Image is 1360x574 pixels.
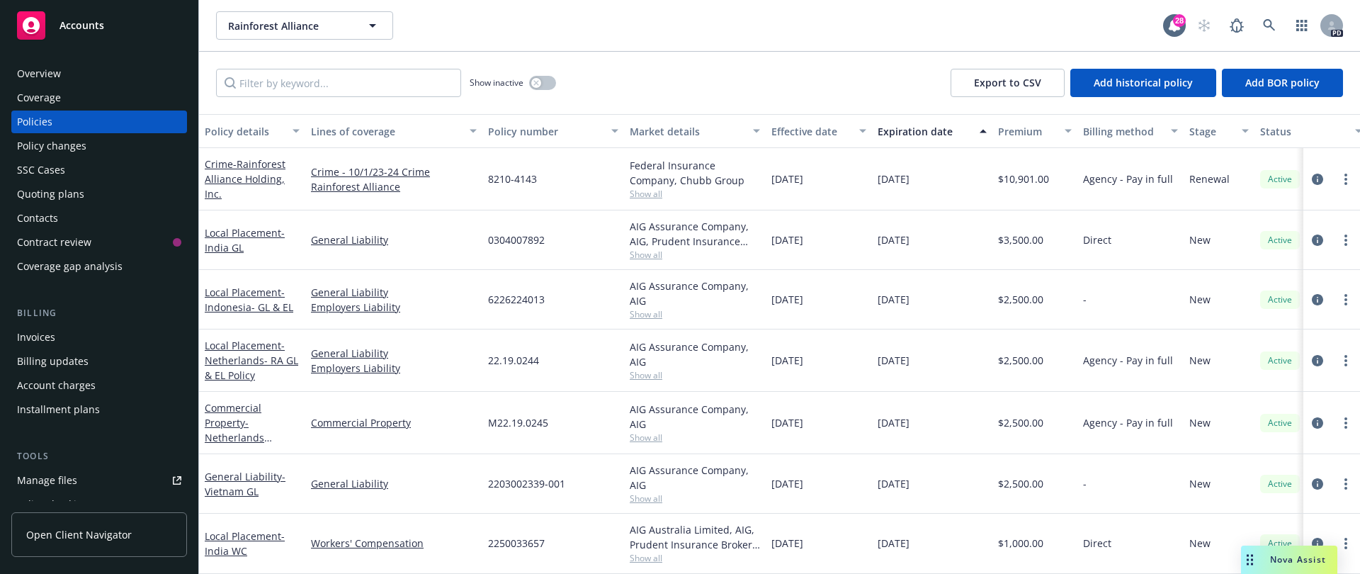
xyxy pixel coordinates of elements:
[1189,124,1233,139] div: Stage
[1266,354,1294,367] span: Active
[998,536,1043,551] span: $1,000.00
[771,232,803,247] span: [DATE]
[1337,475,1354,493] a: more
[1266,417,1294,429] span: Active
[630,278,760,308] div: AIG Assurance Company, AIG
[205,416,272,459] span: - Netherlands Property
[974,76,1041,89] span: Export to CSV
[1083,476,1087,491] span: -
[1189,353,1211,368] span: New
[771,415,803,430] span: [DATE]
[992,114,1077,148] button: Premium
[1270,553,1326,565] span: Nova Assist
[998,415,1043,430] span: $2,500.00
[1083,353,1173,368] span: Agency - Pay in full
[630,432,760,444] span: Show all
[17,493,89,516] div: Policy checking
[488,476,565,491] span: 2203002339-001
[17,62,61,85] div: Overview
[11,398,187,421] a: Installment plans
[311,476,477,491] a: General Liability
[488,124,603,139] div: Policy number
[1266,293,1294,306] span: Active
[998,353,1043,368] span: $2,500.00
[878,415,909,430] span: [DATE]
[1083,292,1087,307] span: -
[11,183,187,206] a: Quoting plans
[216,11,393,40] button: Rainforest Alliance
[311,285,477,300] a: General Liability
[1309,291,1326,308] a: circleInformation
[205,339,298,382] span: - Netherlands- RA GL & EL Policy
[488,232,545,247] span: 0304007892
[1189,232,1211,247] span: New
[205,286,293,314] a: Local Placement
[1094,76,1193,89] span: Add historical policy
[630,219,760,249] div: AIG Assurance Company, AIG, Prudent Insurance Brokers Pvt. Ltd.
[1070,69,1216,97] button: Add historical policy
[630,493,760,505] span: Show all
[17,135,86,157] div: Policy changes
[630,249,760,261] span: Show all
[17,398,100,421] div: Installment plans
[11,86,187,109] a: Coverage
[1260,124,1347,139] div: Status
[488,353,539,368] span: 22.19.0244
[630,402,760,432] div: AIG Assurance Company, AIG
[878,536,909,551] span: [DATE]
[878,124,971,139] div: Expiration date
[482,114,624,148] button: Policy number
[17,374,96,397] div: Account charges
[1255,11,1283,40] a: Search
[1241,546,1337,574] button: Nova Assist
[998,232,1043,247] span: $3,500.00
[1083,171,1173,186] span: Agency - Pay in full
[878,476,909,491] span: [DATE]
[766,114,872,148] button: Effective date
[1189,415,1211,430] span: New
[205,124,284,139] div: Policy details
[311,232,477,247] a: General Liability
[11,374,187,397] a: Account charges
[17,231,91,254] div: Contract review
[216,69,461,97] input: Filter by keyword...
[951,69,1065,97] button: Export to CSV
[1266,234,1294,247] span: Active
[878,232,909,247] span: [DATE]
[11,6,187,45] a: Accounts
[1337,352,1354,369] a: more
[311,164,477,194] a: Crime - 10/1/23-24 Crime Rainforest Alliance
[1077,114,1184,148] button: Billing method
[771,171,803,186] span: [DATE]
[630,158,760,188] div: Federal Insurance Company, Chubb Group
[771,476,803,491] span: [DATE]
[11,135,187,157] a: Policy changes
[1288,11,1316,40] a: Switch app
[872,114,992,148] button: Expiration date
[199,114,305,148] button: Policy details
[1337,291,1354,308] a: more
[1083,415,1173,430] span: Agency - Pay in full
[998,476,1043,491] span: $2,500.00
[205,401,264,459] a: Commercial Property
[771,292,803,307] span: [DATE]
[1266,537,1294,550] span: Active
[311,346,477,361] a: General Liability
[17,111,52,133] div: Policies
[998,171,1049,186] span: $10,901.00
[311,536,477,551] a: Workers' Compensation
[1337,232,1354,249] a: more
[1309,415,1326,432] a: circleInformation
[311,415,477,430] a: Commercial Property
[11,207,187,230] a: Contacts
[630,369,760,381] span: Show all
[205,529,285,558] span: - India WC
[1173,14,1186,27] div: 28
[878,171,909,186] span: [DATE]
[11,350,187,373] a: Billing updates
[878,353,909,368] span: [DATE]
[205,470,285,498] span: - Vietnam GL
[1337,415,1354,432] a: more
[630,339,760,369] div: AIG Assurance Company, AIG
[11,255,187,278] a: Coverage gap analysis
